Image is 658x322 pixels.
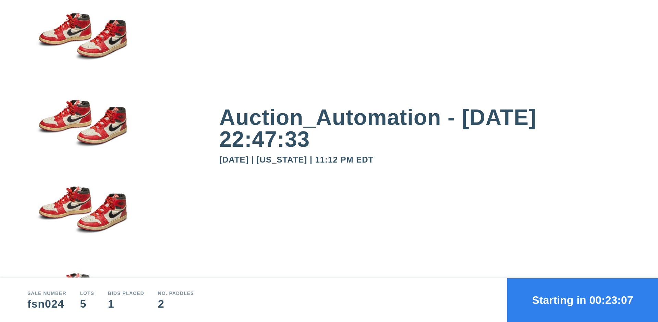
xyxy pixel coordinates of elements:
div: No. Paddles [158,291,194,296]
img: small [27,6,137,93]
div: Bids Placed [108,291,144,296]
button: Starting in 00:23:07 [507,278,658,322]
img: small [27,179,137,266]
div: Sale number [27,291,66,296]
div: [DATE] | [US_STATE] | 11:12 PM EDT [219,156,631,164]
div: fsn024 [27,298,66,309]
div: 5 [80,298,94,309]
div: 1 [108,298,144,309]
img: small [27,92,137,179]
div: 2 [158,298,194,309]
div: Auction_Automation - [DATE] 22:47:33 [219,106,631,150]
div: Lots [80,291,94,296]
